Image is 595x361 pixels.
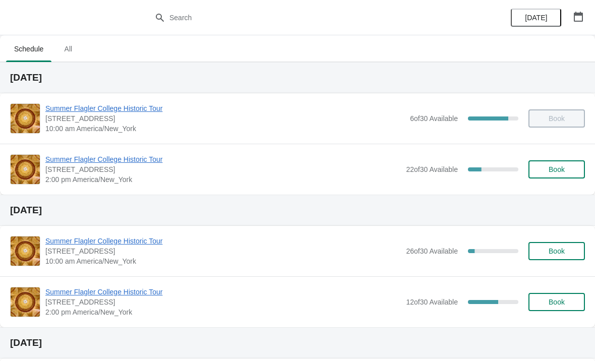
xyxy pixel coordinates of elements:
[45,256,401,266] span: 10:00 am America/New_York
[406,165,458,173] span: 22 of 30 Available
[549,165,565,173] span: Book
[45,297,401,307] span: [STREET_ADDRESS]
[11,104,40,133] img: Summer Flagler College Historic Tour | 74 King Street, St. Augustine, FL, USA | 10:00 am America/...
[11,155,40,184] img: Summer Flagler College Historic Tour | 74 King Street, St. Augustine, FL, USA | 2:00 pm America/N...
[45,154,401,164] span: Summer Flagler College Historic Tour
[45,174,401,185] span: 2:00 pm America/New_York
[11,287,40,317] img: Summer Flagler College Historic Tour | 74 King Street, St. Augustine, FL, USA | 2:00 pm America/N...
[169,9,446,27] input: Search
[55,40,81,58] span: All
[6,40,51,58] span: Schedule
[45,103,405,113] span: Summer Flagler College Historic Tour
[10,205,585,215] h2: [DATE]
[45,246,401,256] span: [STREET_ADDRESS]
[410,114,458,123] span: 6 of 30 Available
[45,124,405,134] span: 10:00 am America/New_York
[511,9,561,27] button: [DATE]
[549,298,565,306] span: Book
[45,287,401,297] span: Summer Flagler College Historic Tour
[11,236,40,266] img: Summer Flagler College Historic Tour | 74 King Street, St. Augustine, FL, USA | 10:00 am America/...
[10,73,585,83] h2: [DATE]
[525,14,547,22] span: [DATE]
[45,307,401,317] span: 2:00 pm America/New_York
[406,247,458,255] span: 26 of 30 Available
[549,247,565,255] span: Book
[406,298,458,306] span: 12 of 30 Available
[10,338,585,348] h2: [DATE]
[45,236,401,246] span: Summer Flagler College Historic Tour
[45,113,405,124] span: [STREET_ADDRESS]
[528,242,585,260] button: Book
[528,160,585,178] button: Book
[528,293,585,311] button: Book
[45,164,401,174] span: [STREET_ADDRESS]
